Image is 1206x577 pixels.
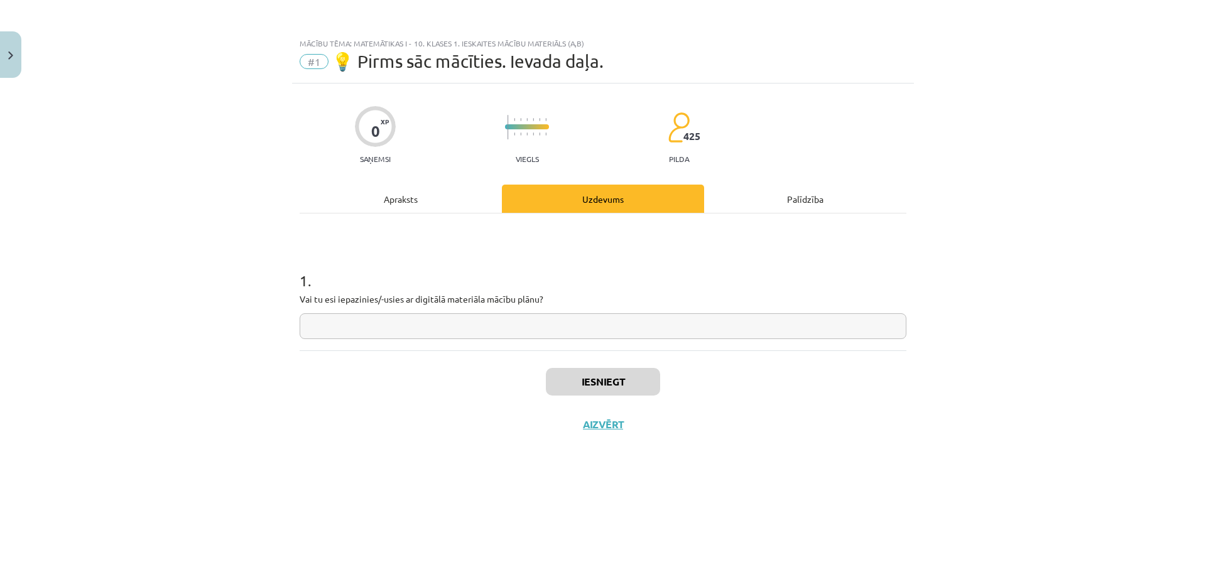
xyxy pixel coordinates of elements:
div: Palīdzība [704,185,906,213]
img: icon-short-line-57e1e144782c952c97e751825c79c345078a6d821885a25fce030b3d8c18986b.svg [533,132,534,136]
img: icon-short-line-57e1e144782c952c97e751825c79c345078a6d821885a25fce030b3d8c18986b.svg [514,132,515,136]
p: pilda [669,154,689,163]
span: 💡 Pirms sāc mācīties. Ievada daļa. [332,51,604,72]
p: Viegls [516,154,539,163]
img: icon-close-lesson-0947bae3869378f0d4975bcd49f059093ad1ed9edebbc8119c70593378902aed.svg [8,51,13,60]
button: Aizvērt [579,418,627,431]
img: icon-short-line-57e1e144782c952c97e751825c79c345078a6d821885a25fce030b3d8c18986b.svg [514,118,515,121]
span: 425 [683,131,700,142]
span: XP [381,118,389,125]
img: icon-short-line-57e1e144782c952c97e751825c79c345078a6d821885a25fce030b3d8c18986b.svg [526,118,528,121]
p: Vai tu esi iepazinies/-usies ar digitālā materiāla mācību plānu? [300,293,906,306]
p: Saņemsi [355,154,396,163]
img: icon-long-line-d9ea69661e0d244f92f715978eff75569469978d946b2353a9bb055b3ed8787d.svg [508,115,509,139]
img: icon-short-line-57e1e144782c952c97e751825c79c345078a6d821885a25fce030b3d8c18986b.svg [520,118,521,121]
img: icon-short-line-57e1e144782c952c97e751825c79c345078a6d821885a25fce030b3d8c18986b.svg [526,132,528,136]
div: Mācību tēma: Matemātikas i - 10. klases 1. ieskaites mācību materiāls (a,b) [300,39,906,48]
img: icon-short-line-57e1e144782c952c97e751825c79c345078a6d821885a25fce030b3d8c18986b.svg [545,118,546,121]
button: Iesniegt [546,368,660,396]
span: #1 [300,54,329,69]
img: students-c634bb4e5e11cddfef0936a35e636f08e4e9abd3cc4e673bd6f9a4125e45ecb1.svg [668,112,690,143]
div: 0 [371,122,380,140]
img: icon-short-line-57e1e144782c952c97e751825c79c345078a6d821885a25fce030b3d8c18986b.svg [539,118,540,121]
div: Uzdevums [502,185,704,213]
img: icon-short-line-57e1e144782c952c97e751825c79c345078a6d821885a25fce030b3d8c18986b.svg [520,132,521,136]
img: icon-short-line-57e1e144782c952c97e751825c79c345078a6d821885a25fce030b3d8c18986b.svg [533,118,534,121]
img: icon-short-line-57e1e144782c952c97e751825c79c345078a6d821885a25fce030b3d8c18986b.svg [545,132,546,136]
div: Apraksts [300,185,502,213]
img: icon-short-line-57e1e144782c952c97e751825c79c345078a6d821885a25fce030b3d8c18986b.svg [539,132,540,136]
h1: 1 . [300,250,906,289]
